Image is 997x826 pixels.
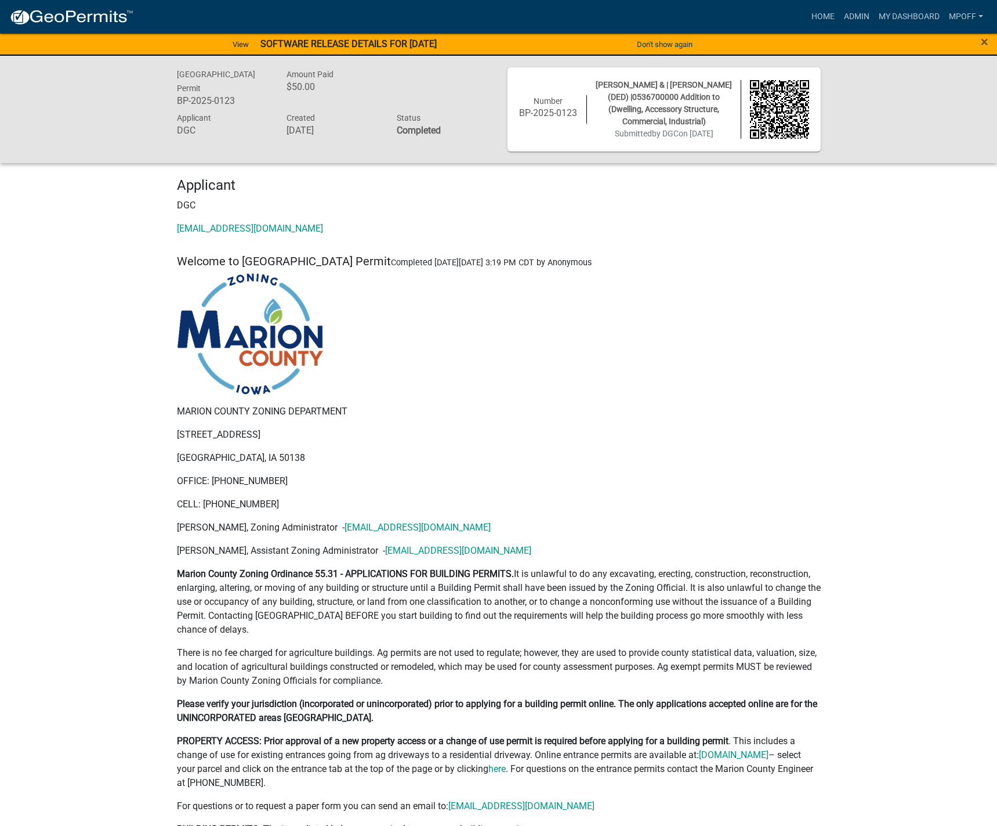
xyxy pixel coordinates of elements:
p: For questions or to request a paper form you can send an email to: [177,799,821,813]
a: [EMAIL_ADDRESS][DOMAIN_NAME] [448,800,594,811]
span: [PERSON_NAME] & | [PERSON_NAME] (DED) |0536700000 Addition to (Dwelling, Accessory Structure, Com... [596,80,732,126]
p: CELL: [PHONE_NUMBER] [177,497,821,511]
p: . This includes a change of use for existing entrances going from ag driveways to a residential d... [177,734,821,790]
span: Created [287,113,315,122]
p: There is no fee charged for agriculture buildings. Ag permits are not used to regulate; however, ... [177,646,821,688]
h6: BP-2025-0123 [177,95,270,106]
a: here [488,763,506,774]
strong: PROPERTY ACCESS: Prior approval of a new property access or a change of use permit is required be... [177,735,728,746]
strong: Please verify your jurisdiction (incorporated or unincorporated) prior to applying for a building... [177,698,817,723]
a: [EMAIL_ADDRESS][DOMAIN_NAME] [385,545,531,556]
span: × [981,34,988,50]
a: Home [807,6,839,28]
p: OFFICE: [PHONE_NUMBER] [177,474,821,488]
strong: Marion County Zoning Ordinance 55.31 - APPLICATIONS FOR BUILDING PERMITS. [177,568,514,579]
a: Admin [839,6,874,28]
img: image_be028ab4-a45e-4790-9d45-118dc00cb89f.png [177,273,324,395]
p: [PERSON_NAME], Assistant Zoning Administrator - [177,544,821,558]
span: [GEOGRAPHIC_DATA] Permit [177,70,255,93]
h6: [DATE] [287,125,379,136]
a: [EMAIL_ADDRESS][DOMAIN_NAME] [345,522,491,533]
strong: SOFTWARE RELEASE DETAILS FOR [DATE] [260,38,437,49]
h4: Applicant [177,177,821,194]
a: [DOMAIN_NAME] [699,749,768,760]
p: [STREET_ADDRESS] [177,428,821,442]
button: Don't show again [632,35,697,54]
a: mpoff [944,6,988,28]
p: [PERSON_NAME], Zoning Administrator - [177,521,821,535]
span: by DGC [652,129,679,138]
span: Applicant [177,113,211,122]
a: [EMAIL_ADDRESS][DOMAIN_NAME] [177,223,323,234]
span: Submitted on [DATE] [615,129,713,138]
p: DGC [177,199,821,212]
button: Close [981,35,988,49]
h6: BP-2025-0123 [519,107,578,118]
h5: Welcome to [GEOGRAPHIC_DATA] Permit [177,254,821,268]
strong: Completed [397,125,441,136]
p: [GEOGRAPHIC_DATA], IA 50138 [177,451,821,465]
h6: DGC [177,125,270,136]
span: Status [397,113,420,122]
span: Completed [DATE][DATE] 3:19 PM CDT by Anonymous [391,258,592,268]
a: My Dashboard [874,6,944,28]
img: QR code [750,80,809,139]
h6: $50.00 [287,81,379,92]
span: Number [534,96,563,106]
p: MARION COUNTY ZONING DEPARTMENT [177,405,821,419]
p: It is unlawful to do any excavating, erecting, construction, reconstruction, enlarging, altering,... [177,567,821,637]
a: View [228,35,253,54]
span: Amount Paid [287,70,333,79]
